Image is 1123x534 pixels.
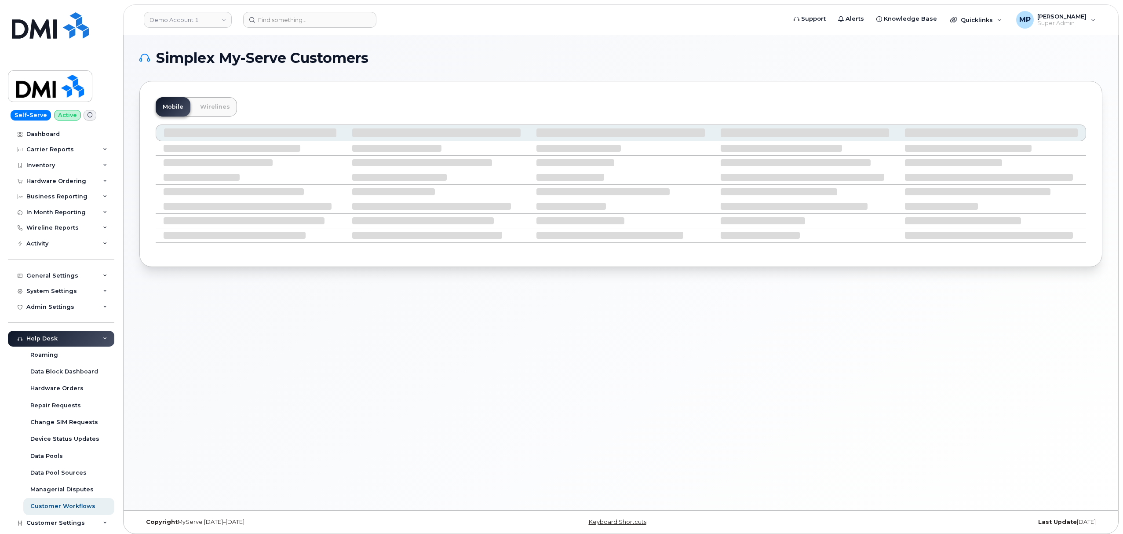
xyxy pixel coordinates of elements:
div: [DATE] [781,519,1102,526]
a: Keyboard Shortcuts [589,519,646,525]
strong: Copyright [146,519,178,525]
strong: Last Update [1038,519,1077,525]
span: Simplex My-Serve Customers [156,51,368,65]
a: Mobile [156,97,190,117]
a: Wirelines [193,97,237,117]
div: MyServe [DATE]–[DATE] [139,519,460,526]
